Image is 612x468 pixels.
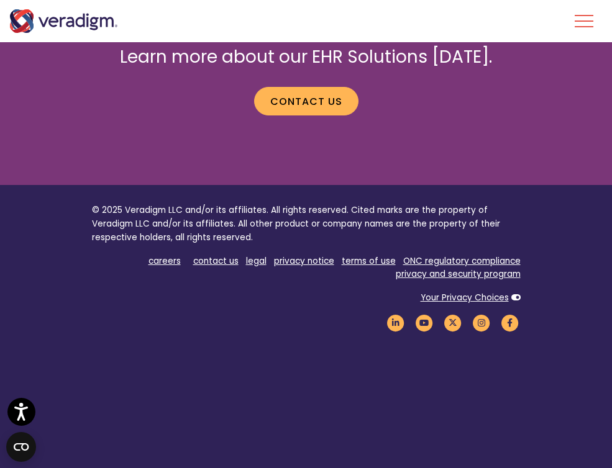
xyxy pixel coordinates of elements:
[254,87,359,115] a: Contact us
[148,255,181,267] a: careers
[421,292,509,304] a: Your Privacy Choices
[471,317,492,328] a: Veradigm Instagram Link
[193,255,239,267] a: contact us
[92,204,521,244] p: © 2025 Veradigm LLC and/or its affiliates. All rights reserved. Cited marks are the property of V...
[246,255,267,267] a: legal
[373,391,597,453] iframe: Drift Chat Widget
[575,5,593,37] button: Toggle Navigation Menu
[274,255,334,267] a: privacy notice
[92,47,521,68] h2: Learn more about our EHR Solutions [DATE].
[403,255,521,267] a: ONC regulatory compliance
[9,9,118,33] img: Veradigm logo
[396,268,521,280] a: privacy and security program
[342,255,396,267] a: terms of use
[414,317,435,328] a: Veradigm YouTube Link
[385,317,406,328] a: Veradigm LinkedIn Link
[500,317,521,328] a: Veradigm Facebook Link
[442,317,464,328] a: Veradigm Twitter Link
[6,432,36,462] button: Open CMP widget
